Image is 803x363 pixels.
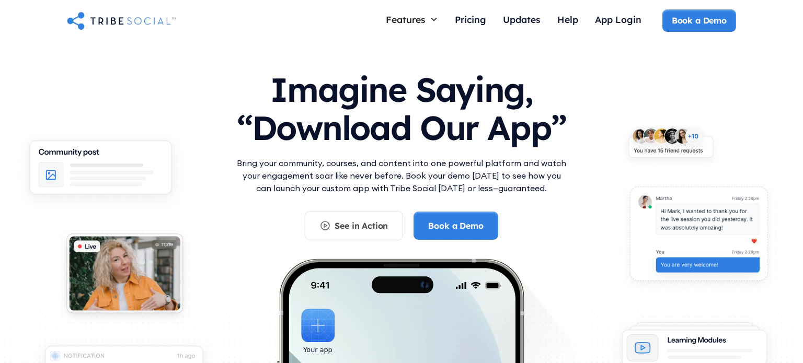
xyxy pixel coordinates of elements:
[414,212,498,240] a: Book a Demo
[335,220,388,231] div: See in Action
[618,179,779,295] img: An illustration of chat
[446,9,495,32] a: Pricing
[595,14,641,25] div: App Login
[503,14,541,25] div: Updates
[305,211,403,240] a: See in Action
[56,226,193,326] img: An illustration of Live video
[557,14,578,25] div: Help
[587,9,650,32] a: App Login
[303,344,332,356] div: Your app
[67,10,176,31] a: home
[377,9,446,29] div: Features
[234,60,569,153] h1: Imagine Saying, “Download Our App”
[455,14,486,25] div: Pricing
[386,14,426,25] div: Features
[16,131,185,211] img: An illustration of Community Feed
[495,9,549,32] a: Updates
[234,157,569,194] p: Bring your community, courses, and content into one powerful platform and watch your engagement s...
[549,9,587,32] a: Help
[618,121,723,170] img: An illustration of New friends requests
[662,9,736,31] a: Book a Demo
